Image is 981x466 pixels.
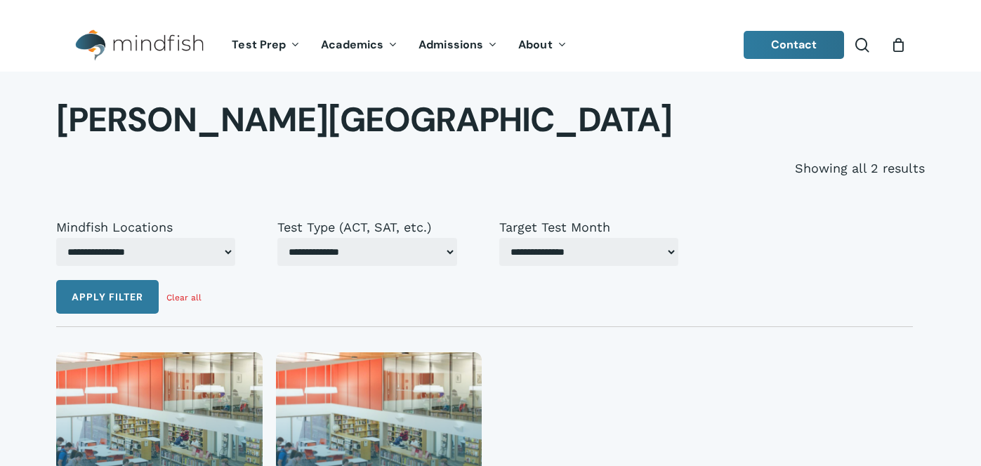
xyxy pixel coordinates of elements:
[232,37,286,52] span: Test Prep
[890,37,906,53] a: Cart
[419,37,483,52] span: Admissions
[56,19,925,72] header: Main Menu
[518,37,553,52] span: About
[221,39,310,51] a: Test Prep
[744,31,845,59] a: Contact
[56,280,159,314] button: Apply filter
[408,39,508,51] a: Admissions
[166,289,202,306] a: Clear all
[277,220,456,234] label: Test Type (ACT, SAT, etc.)
[310,39,408,51] a: Academics
[508,39,577,51] a: About
[56,220,235,234] label: Mindfish Locations
[499,220,678,234] label: Target Test Month
[221,19,577,72] nav: Main Menu
[795,154,925,182] p: Showing all 2 results
[771,37,817,52] span: Contact
[56,100,925,140] h1: [PERSON_NAME][GEOGRAPHIC_DATA]
[321,37,383,52] span: Academics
